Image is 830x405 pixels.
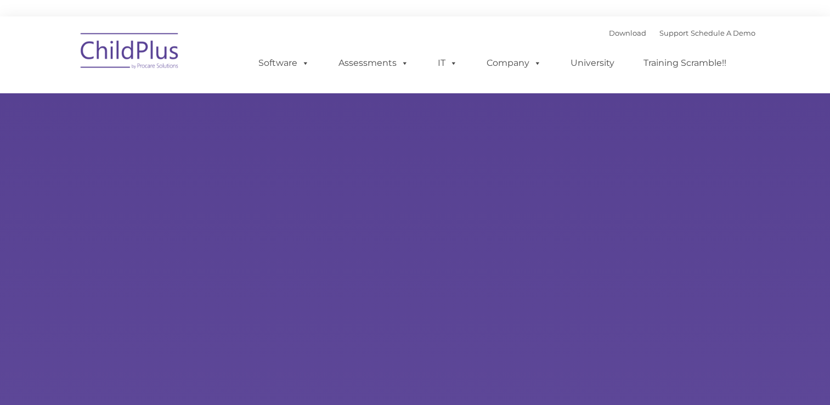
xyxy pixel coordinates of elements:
[691,29,755,37] a: Schedule A Demo
[427,52,468,74] a: IT
[560,52,625,74] a: University
[659,29,688,37] a: Support
[609,29,646,37] a: Download
[609,29,755,37] font: |
[75,25,185,80] img: ChildPlus by Procare Solutions
[247,52,320,74] a: Software
[328,52,420,74] a: Assessments
[476,52,552,74] a: Company
[633,52,737,74] a: Training Scramble!!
